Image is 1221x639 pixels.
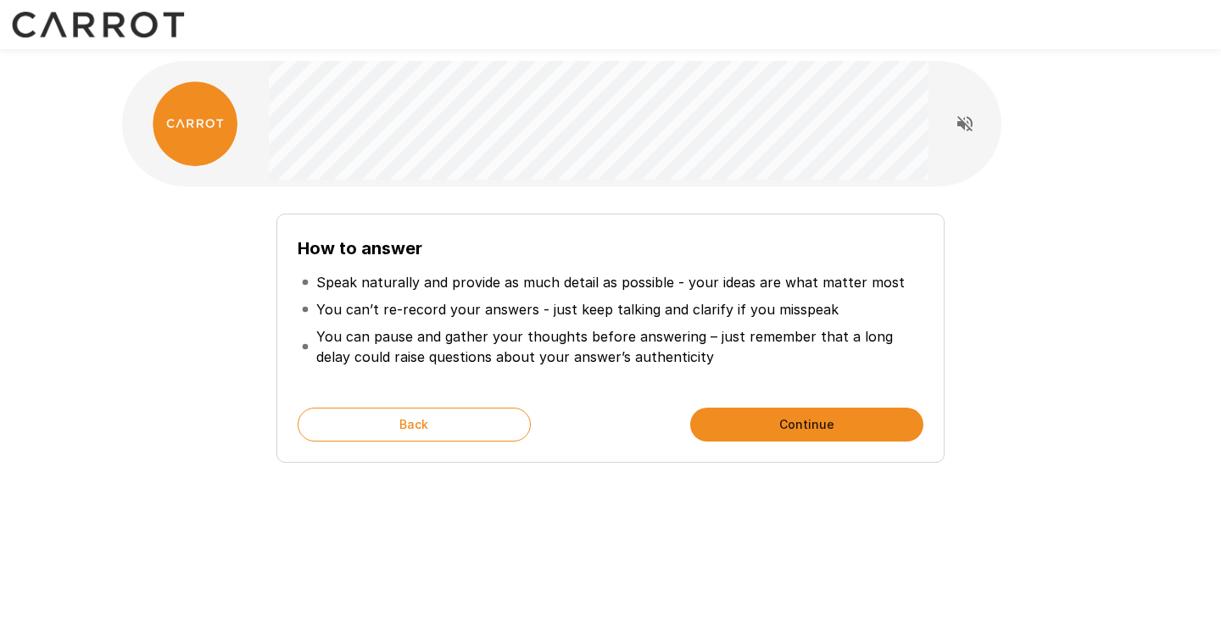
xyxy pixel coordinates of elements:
[298,238,422,258] b: How to answer
[316,299,839,319] p: You can’t re-record your answers - just keep talking and clarify if you misspeak
[948,107,982,141] button: Read questions aloud
[690,408,923,442] button: Continue
[316,272,905,292] p: Speak naturally and provide as much detail as possible - your ideas are what matter most
[298,408,531,442] button: Back
[153,81,237,166] img: carrot_logo.png
[316,326,920,367] p: You can pause and gather your thoughts before answering – just remember that a long delay could r...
